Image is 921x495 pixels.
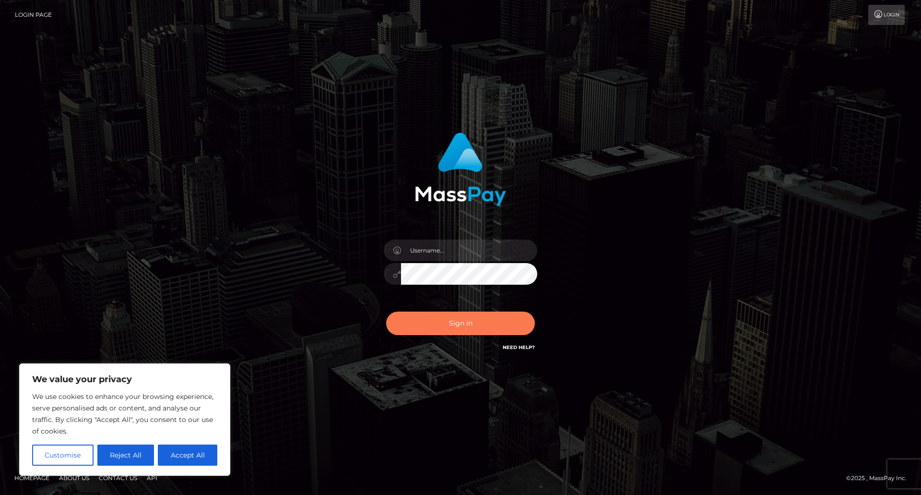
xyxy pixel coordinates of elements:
[386,312,535,335] button: Sign in
[158,445,217,466] button: Accept All
[11,471,53,485] a: Homepage
[19,363,230,476] div: We value your privacy
[401,240,537,261] input: Username...
[97,445,154,466] button: Reject All
[55,471,93,485] a: About Us
[32,445,94,466] button: Customise
[32,391,217,437] p: We use cookies to enhance your browsing experience, serve personalised ads or content, and analys...
[503,344,535,350] a: Need Help?
[846,473,914,483] div: © 2025 , MassPay Inc.
[143,471,161,485] a: API
[32,374,217,385] p: We value your privacy
[95,471,141,485] a: Contact Us
[415,133,506,206] img: MassPay Login
[15,5,52,25] a: Login Page
[868,5,905,25] a: Login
